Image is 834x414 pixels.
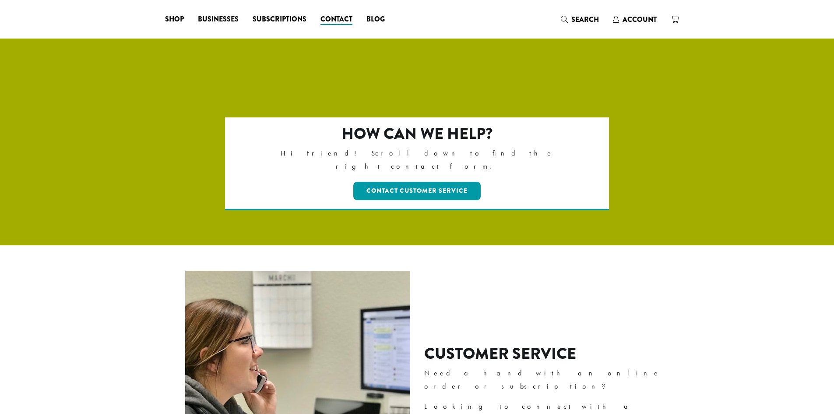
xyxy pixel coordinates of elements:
p: Need a hand with an online order or subscription? [424,367,673,393]
a: Shop [158,12,191,26]
a: Search [554,12,606,27]
span: Account [623,14,657,25]
span: Businesses [198,14,239,25]
span: Search [571,14,599,25]
span: Contact [320,14,352,25]
a: Contact Customer Service [353,182,481,200]
span: Shop [165,14,184,25]
p: Hi Friend! Scroll down to find the right contact form. [263,147,571,173]
h2: Customer Service [424,344,673,363]
span: Blog [366,14,385,25]
h2: How can we help? [263,124,571,143]
span: Subscriptions [253,14,306,25]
